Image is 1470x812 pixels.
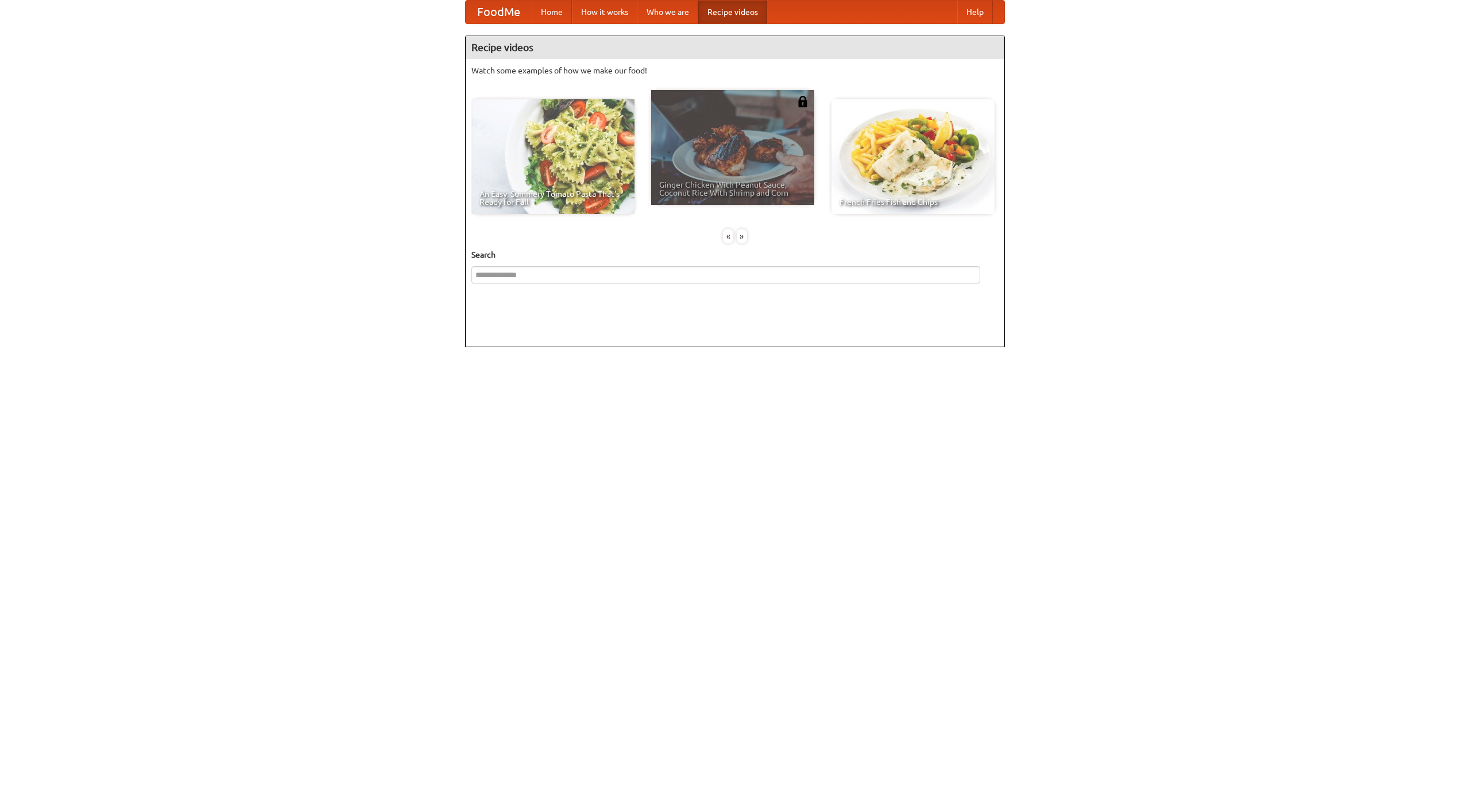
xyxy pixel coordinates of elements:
[572,1,637,24] a: How it works
[737,229,747,243] div: »
[466,36,1004,59] h4: Recipe videos
[840,198,987,206] span: French Fries Fish and Chips
[532,1,572,24] a: Home
[471,249,999,261] h5: Search
[698,1,767,24] a: Recipe videos
[479,190,626,206] span: An Easy, Summery Tomato Pasta That's Ready for Fall
[957,1,993,24] a: Help
[723,229,733,243] div: «
[637,1,698,24] a: Who we are
[471,65,999,76] p: Watch some examples of how we make our food!
[466,1,532,24] a: FoodMe
[797,96,808,107] img: 483408.png
[471,99,635,214] a: An Easy, Summery Tomato Pasta That's Ready for Fall
[831,99,995,214] a: French Fries Fish and Chips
